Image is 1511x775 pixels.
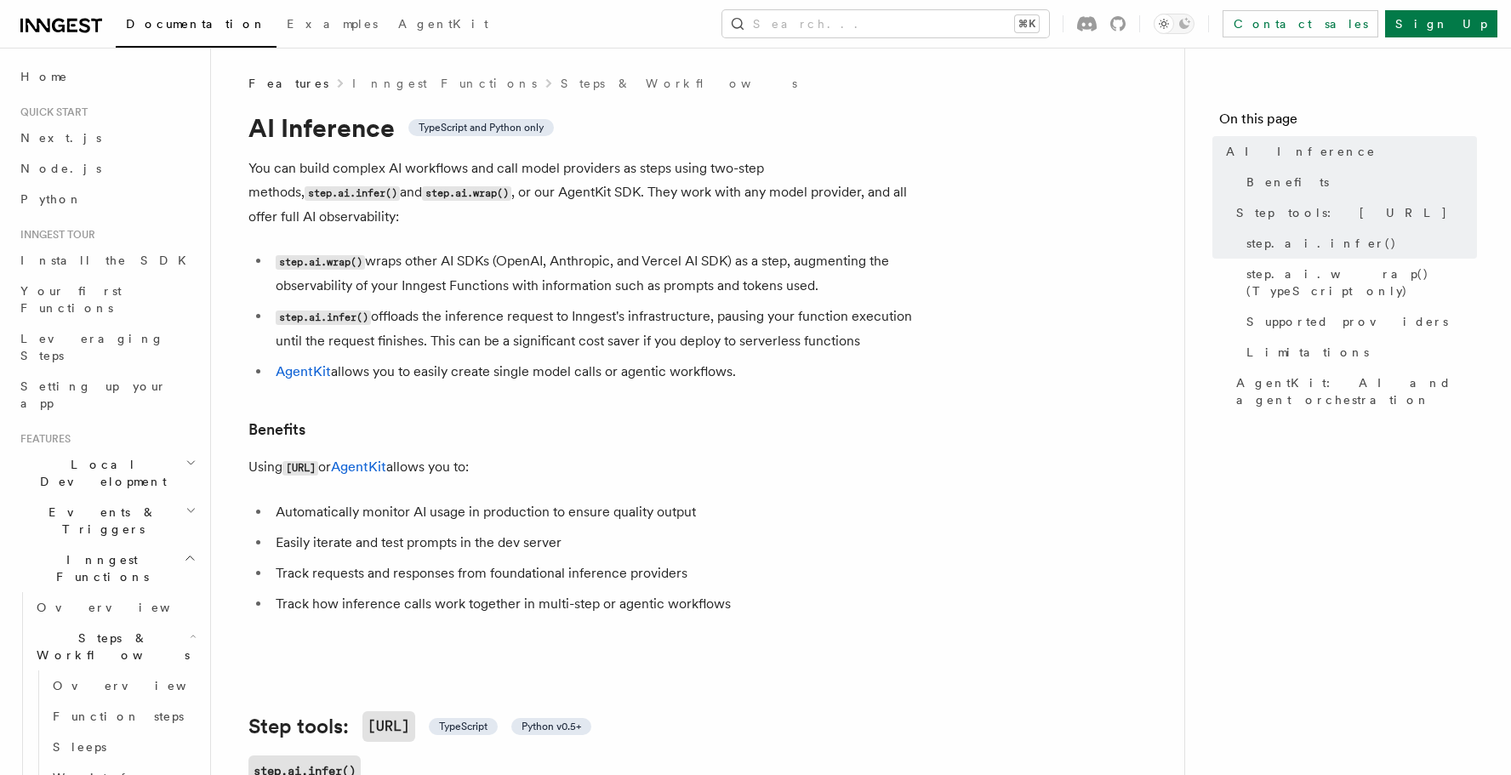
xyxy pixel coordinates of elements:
[1246,344,1369,361] span: Limitations
[277,5,388,46] a: Examples
[1240,167,1477,197] a: Benefits
[14,432,71,446] span: Features
[1154,14,1195,34] button: Toggle dark mode
[20,68,68,85] span: Home
[20,162,101,175] span: Node.js
[20,332,164,362] span: Leveraging Steps
[271,305,929,353] li: offloads the inference request to Inngest's infrastructure, pausing your function execution until...
[53,679,228,692] span: Overview
[14,245,200,276] a: Install the SDK
[422,186,511,201] code: step.ai.wrap()
[1246,265,1477,299] span: step.ai.wrap() (TypeScript only)
[1219,136,1477,167] a: AI Inference
[126,17,266,31] span: Documentation
[271,500,929,524] li: Automatically monitor AI usage in production to ensure quality output
[248,711,591,742] a: Step tools:[URL] TypeScript Python v0.5+
[14,504,185,538] span: Events & Triggers
[46,732,200,762] a: Sleeps
[14,184,200,214] a: Python
[14,497,200,544] button: Events & Triggers
[30,623,200,670] button: Steps & Workflows
[271,360,929,384] li: allows you to easily create single model calls or agentic workflows.
[1246,235,1397,252] span: step.ai.infer()
[305,186,400,201] code: step.ai.infer()
[53,740,106,754] span: Sleeps
[14,551,184,585] span: Inngest Functions
[46,670,200,701] a: Overview
[1236,204,1448,221] span: Step tools: [URL]
[1240,228,1477,259] a: step.ai.infer()
[561,75,797,92] a: Steps & Workflows
[248,157,929,229] p: You can build complex AI workflows and call model providers as steps using two-step methods, and ...
[14,153,200,184] a: Node.js
[1240,259,1477,306] a: step.ai.wrap() (TypeScript only)
[20,131,101,145] span: Next.js
[1226,143,1376,160] span: AI Inference
[14,544,200,592] button: Inngest Functions
[276,363,331,379] a: AgentKit
[439,720,488,733] span: TypeScript
[46,701,200,732] a: Function steps
[276,255,365,270] code: step.ai.wrap()
[248,418,305,442] a: Benefits
[20,379,167,410] span: Setting up your app
[722,10,1049,37] button: Search...⌘K
[271,249,929,298] li: wraps other AI SDKs (OpenAI, Anthropic, and Vercel AI SDK) as a step, augmenting the observabilit...
[14,276,200,323] a: Your first Functions
[388,5,499,46] a: AgentKit
[14,105,88,119] span: Quick start
[1015,15,1039,32] kbd: ⌘K
[14,123,200,153] a: Next.js
[53,709,184,723] span: Function steps
[398,17,488,31] span: AgentKit
[20,254,197,267] span: Install the SDK
[116,5,277,48] a: Documentation
[1219,109,1477,136] h4: On this page
[276,311,371,325] code: step.ai.infer()
[271,592,929,616] li: Track how inference calls work together in multi-step or agentic workflows
[30,592,200,623] a: Overview
[1240,306,1477,337] a: Supported providers
[287,17,378,31] span: Examples
[248,112,929,143] h1: AI Inference
[1240,337,1477,368] a: Limitations
[20,284,122,315] span: Your first Functions
[419,121,544,134] span: TypeScript and Python only
[37,601,212,614] span: Overview
[271,531,929,555] li: Easily iterate and test prompts in the dev server
[14,456,185,490] span: Local Development
[14,228,95,242] span: Inngest tour
[14,323,200,371] a: Leveraging Steps
[522,720,581,733] span: Python v0.5+
[14,371,200,419] a: Setting up your app
[271,561,929,585] li: Track requests and responses from foundational inference providers
[1223,10,1378,37] a: Contact sales
[248,75,328,92] span: Features
[1246,313,1448,330] span: Supported providers
[331,459,386,475] a: AgentKit
[14,61,200,92] a: Home
[1385,10,1497,37] a: Sign Up
[352,75,537,92] a: Inngest Functions
[362,711,415,742] code: [URL]
[1236,374,1477,408] span: AgentKit: AI and agent orchestration
[20,192,83,206] span: Python
[1229,368,1477,415] a: AgentKit: AI and agent orchestration
[14,449,200,497] button: Local Development
[1229,197,1477,228] a: Step tools: [URL]
[1246,174,1329,191] span: Benefits
[30,630,190,664] span: Steps & Workflows
[282,461,318,476] code: [URL]
[248,455,929,480] p: Using or allows you to:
